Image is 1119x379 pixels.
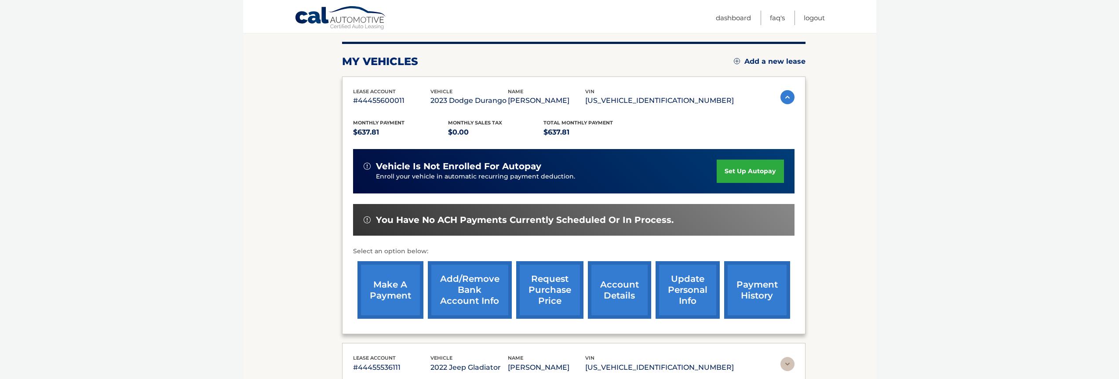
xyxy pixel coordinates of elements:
[428,261,512,319] a: Add/Remove bank account info
[353,88,396,95] span: lease account
[770,11,785,25] a: FAQ's
[656,261,720,319] a: update personal info
[716,11,751,25] a: Dashboard
[357,261,423,319] a: make a payment
[342,55,418,68] h2: my vehicles
[588,261,651,319] a: account details
[508,355,523,361] span: name
[516,261,583,319] a: request purchase price
[508,95,585,107] p: [PERSON_NAME]
[780,90,795,104] img: accordion-active.svg
[353,120,405,126] span: Monthly Payment
[353,246,795,257] p: Select an option below:
[724,261,790,319] a: payment history
[543,126,639,138] p: $637.81
[430,95,508,107] p: 2023 Dodge Durango
[734,58,740,64] img: add.svg
[376,161,541,172] span: vehicle is not enrolled for autopay
[543,120,613,126] span: Total Monthly Payment
[376,172,717,182] p: Enroll your vehicle in automatic recurring payment deduction.
[448,126,543,138] p: $0.00
[353,126,448,138] p: $637.81
[585,88,594,95] span: vin
[353,361,430,374] p: #44455536111
[804,11,825,25] a: Logout
[353,95,430,107] p: #44455600011
[376,215,674,226] span: You have no ACH payments currently scheduled or in process.
[448,120,502,126] span: Monthly sales Tax
[364,163,371,170] img: alert-white.svg
[585,355,594,361] span: vin
[430,88,452,95] span: vehicle
[585,95,734,107] p: [US_VEHICLE_IDENTIFICATION_NUMBER]
[734,57,806,66] a: Add a new lease
[430,355,452,361] span: vehicle
[585,361,734,374] p: [US_VEHICLE_IDENTIFICATION_NUMBER]
[717,160,784,183] a: set up autopay
[295,6,387,31] a: Cal Automotive
[780,357,795,371] img: accordion-rest.svg
[508,88,523,95] span: name
[353,355,396,361] span: lease account
[364,216,371,223] img: alert-white.svg
[430,361,508,374] p: 2022 Jeep Gladiator
[508,361,585,374] p: [PERSON_NAME]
